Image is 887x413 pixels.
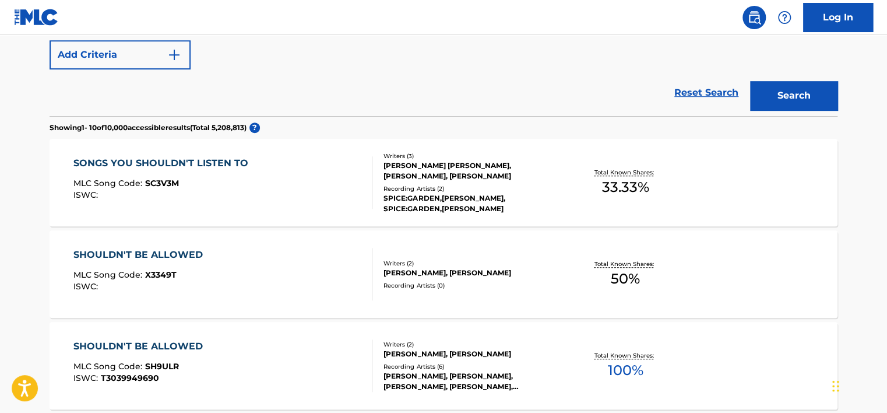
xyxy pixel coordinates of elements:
img: 9d2ae6d4665cec9f34b9.svg [167,48,181,62]
span: X3349T [145,269,177,280]
span: 100 % [607,360,643,381]
div: SONGS YOU SHOULDN'T LISTEN TO [73,156,254,170]
span: ISWC : [73,281,101,292]
p: Total Known Shares: [594,351,656,360]
div: Writers ( 2 ) [383,259,559,268]
span: ISWC : [73,373,101,383]
button: Search [750,81,837,110]
a: Reset Search [668,80,744,106]
div: Writers ( 3 ) [383,152,559,160]
div: টেনে আনুন [832,369,839,404]
span: T3039949690 [101,373,159,383]
div: Recording Artists ( 6 ) [383,362,559,371]
span: MLC Song Code : [73,361,145,372]
div: Writers ( 2 ) [383,340,559,349]
div: SHOULDN'T BE ALLOWED [73,339,209,353]
div: Recording Artists ( 2 ) [383,184,559,193]
div: Recording Artists ( 0 ) [383,281,559,290]
img: search [747,10,761,24]
p: Showing 1 - 10 of 10,000 accessible results (Total 5,208,813 ) [50,123,247,133]
div: Help [773,6,796,29]
span: SC3V3M [145,178,179,188]
a: SHOULDN'T BE ALLOWEDMLC Song Code:SH9ULRISWC:T3039949690Writers (2)[PERSON_NAME], [PERSON_NAME]Re... [50,322,837,409]
div: [PERSON_NAME], [PERSON_NAME] [383,268,559,278]
button: Add Criteria [50,40,191,69]
p: Total Known Shares: [594,168,656,177]
span: MLC Song Code : [73,178,145,188]
div: চ্যাট উইজেট [829,357,887,413]
a: SONGS YOU SHOULDN'T LISTEN TOMLC Song Code:SC3V3MISWC:Writers (3)[PERSON_NAME] [PERSON_NAME], [PE... [50,139,837,226]
span: 50 % [611,268,640,289]
img: MLC Logo [14,9,59,26]
span: ISWC : [73,190,101,200]
div: [PERSON_NAME], [PERSON_NAME], [PERSON_NAME], [PERSON_NAME], [PERSON_NAME], DES TONG [383,371,559,392]
span: MLC Song Code : [73,269,145,280]
iframe: Chat Widget [829,357,887,413]
img: help [777,10,791,24]
div: SPICE:GARDEN,[PERSON_NAME], SPICE:GARDEN,[PERSON_NAME] [383,193,559,214]
p: Total Known Shares: [594,260,656,268]
span: 33.33 % [601,177,649,198]
a: Log In [803,3,873,32]
div: [PERSON_NAME], [PERSON_NAME] [383,349,559,359]
a: SHOULDN'T BE ALLOWEDMLC Song Code:X3349TISWC:Writers (2)[PERSON_NAME], [PERSON_NAME]Recording Art... [50,230,837,318]
div: SHOULDN'T BE ALLOWED [73,248,209,262]
div: [PERSON_NAME] [PERSON_NAME], [PERSON_NAME], [PERSON_NAME] [383,160,559,181]
span: SH9ULR [145,361,179,372]
a: Public Search [742,6,766,29]
span: ? [249,123,260,133]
